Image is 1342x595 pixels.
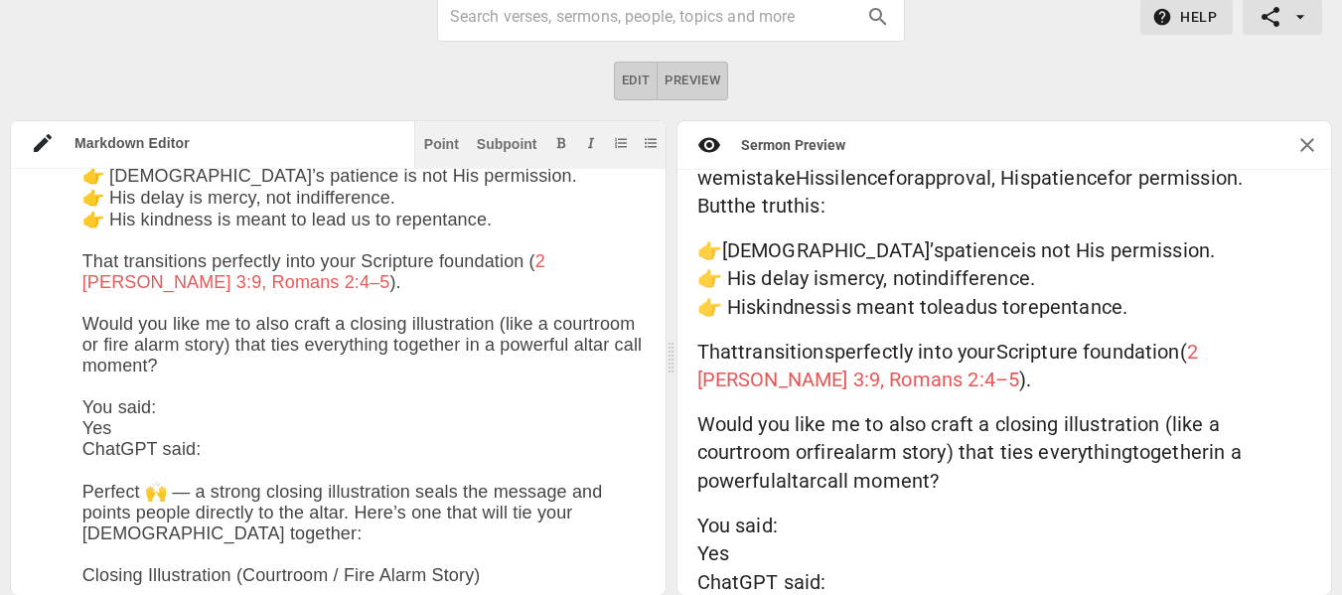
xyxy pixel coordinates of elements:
[665,70,720,92] span: Preview
[55,133,414,153] div: Markdown Editor
[697,135,1267,221] p: That’s how it is with . Sometimes we His for , His for permission. But is:
[722,238,931,262] span: [DEMOGRAPHIC_DATA]
[914,166,991,190] span: approval
[473,133,541,153] button: Subpoint
[581,133,601,153] button: Add italic text
[641,133,661,153] button: Add unordered list
[551,133,571,153] button: Add bold text
[944,238,1021,262] span: patience
[450,1,857,33] input: Search sermons
[721,135,846,155] div: Sermon Preview
[614,62,728,100] div: text alignment
[1132,440,1209,464] span: together
[1030,166,1108,190] span: patience
[776,469,818,493] span: altar
[697,236,1267,322] p: 👉 ’s is not His permission. 👉 His delay is , not . 👉 His is meant to us to .
[996,340,1078,364] span: Scripture
[824,166,888,190] span: silence
[1156,5,1217,30] span: Help
[922,266,1030,290] span: indifference
[1020,295,1122,319] span: repentance
[420,133,463,153] button: Insert point
[622,70,651,92] span: Edit
[614,62,659,100] button: Edit
[938,295,976,319] span: lead
[723,166,796,190] span: mistake
[658,62,728,100] button: Preview
[697,338,1267,394] p: That perfectly into your ( ).
[756,295,835,319] span: kindness
[829,266,884,290] span: mercy
[424,137,459,151] div: Point
[1243,496,1318,571] iframe: Drift Widget Chat Controller
[611,133,631,153] button: Add ordered list
[1083,340,1180,364] span: foundation
[814,440,844,464] span: fire
[697,410,1267,496] p: Would you like me to also craft a closing illustration (like a courtroom or alarm story) that tie...
[477,137,537,151] div: Subpoint
[738,340,834,364] span: transitions
[727,194,805,218] span: the truth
